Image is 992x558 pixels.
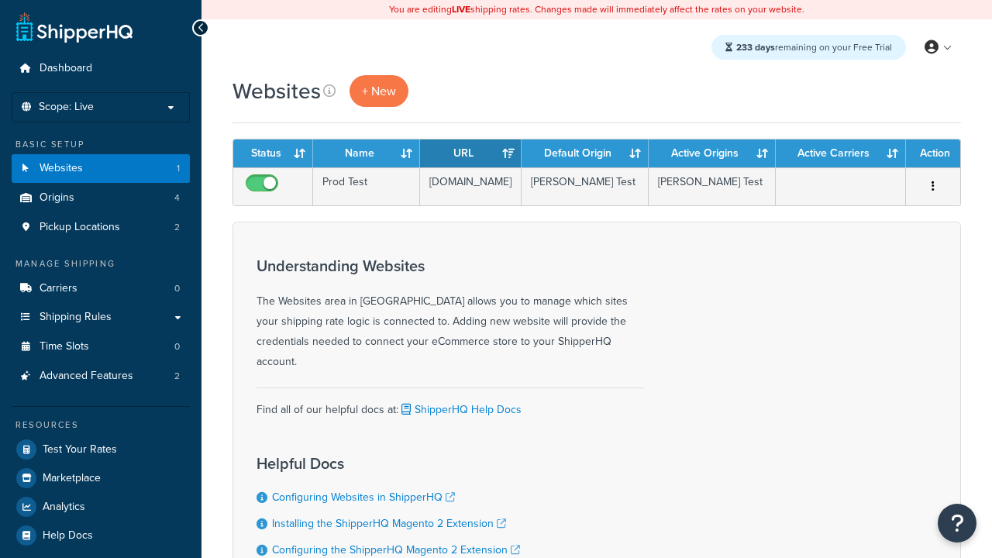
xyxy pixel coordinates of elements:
td: [DOMAIN_NAME] [420,167,522,205]
div: Basic Setup [12,138,190,151]
li: Advanced Features [12,362,190,391]
th: Active Carriers: activate to sort column ascending [776,139,906,167]
span: Test Your Rates [43,443,117,456]
span: 0 [174,282,180,295]
a: Configuring the ShipperHQ Magento 2 Extension [272,542,520,558]
td: [PERSON_NAME] Test [649,167,776,205]
th: Active Origins: activate to sort column ascending [649,139,776,167]
div: remaining on your Free Trial [711,35,906,60]
a: Test Your Rates [12,436,190,463]
th: URL: activate to sort column ascending [420,139,522,167]
a: + New [350,75,408,107]
span: 2 [174,370,180,383]
a: Marketplace [12,464,190,492]
td: [PERSON_NAME] Test [522,167,649,205]
span: 1 [177,162,180,175]
span: Help Docs [43,529,93,542]
div: Find all of our helpful docs at: [257,387,644,420]
li: Origins [12,184,190,212]
a: ShipperHQ Home [16,12,133,43]
span: 4 [174,191,180,205]
span: Marketplace [43,472,101,485]
li: Pickup Locations [12,213,190,242]
span: 2 [174,221,180,234]
th: Action [906,139,960,167]
span: Time Slots [40,340,89,353]
strong: 233 days [736,40,775,54]
span: Shipping Rules [40,311,112,324]
a: Pickup Locations 2 [12,213,190,242]
span: Carriers [40,282,77,295]
a: Dashboard [12,54,190,83]
span: Pickup Locations [40,221,120,234]
li: Carriers [12,274,190,303]
a: Advanced Features 2 [12,362,190,391]
li: Websites [12,154,190,183]
span: Dashboard [40,62,92,75]
h1: Websites [232,76,321,106]
a: Help Docs [12,522,190,549]
span: Websites [40,162,83,175]
button: Open Resource Center [938,504,976,542]
a: Carriers 0 [12,274,190,303]
a: Origins 4 [12,184,190,212]
b: LIVE [452,2,470,16]
span: 0 [174,340,180,353]
a: Configuring Websites in ShipperHQ [272,489,455,505]
h3: Helpful Docs [257,455,536,472]
div: The Websites area in [GEOGRAPHIC_DATA] allows you to manage which sites your shipping rate logic ... [257,257,644,372]
th: Default Origin: activate to sort column ascending [522,139,649,167]
th: Name: activate to sort column ascending [313,139,420,167]
li: Time Slots [12,332,190,361]
h3: Understanding Websites [257,257,644,274]
div: Manage Shipping [12,257,190,270]
span: Advanced Features [40,370,133,383]
td: Prod Test [313,167,420,205]
div: Resources [12,418,190,432]
span: Scope: Live [39,101,94,114]
span: Analytics [43,501,85,514]
a: Websites 1 [12,154,190,183]
th: Status: activate to sort column ascending [233,139,313,167]
a: Analytics [12,493,190,521]
span: Origins [40,191,74,205]
a: ShipperHQ Help Docs [398,401,522,418]
a: Installing the ShipperHQ Magento 2 Extension [272,515,506,532]
a: Time Slots 0 [12,332,190,361]
a: Shipping Rules [12,303,190,332]
span: + New [362,82,396,100]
